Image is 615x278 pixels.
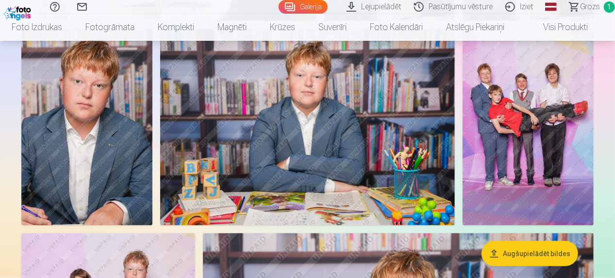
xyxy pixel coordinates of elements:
a: Komplekti [146,14,206,41]
a: Visi produkti [516,14,599,41]
a: Magnēti [206,14,258,41]
a: Atslēgu piekariņi [434,14,516,41]
a: Foto kalendāri [358,14,434,41]
button: Augšupielādēt bildes [482,241,578,266]
span: Grozs [580,1,600,13]
img: /fa1 [4,4,33,20]
a: Suvenīri [307,14,358,41]
a: Krūzes [258,14,307,41]
a: Fotogrāmata [74,14,146,41]
span: 1 [604,1,615,13]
